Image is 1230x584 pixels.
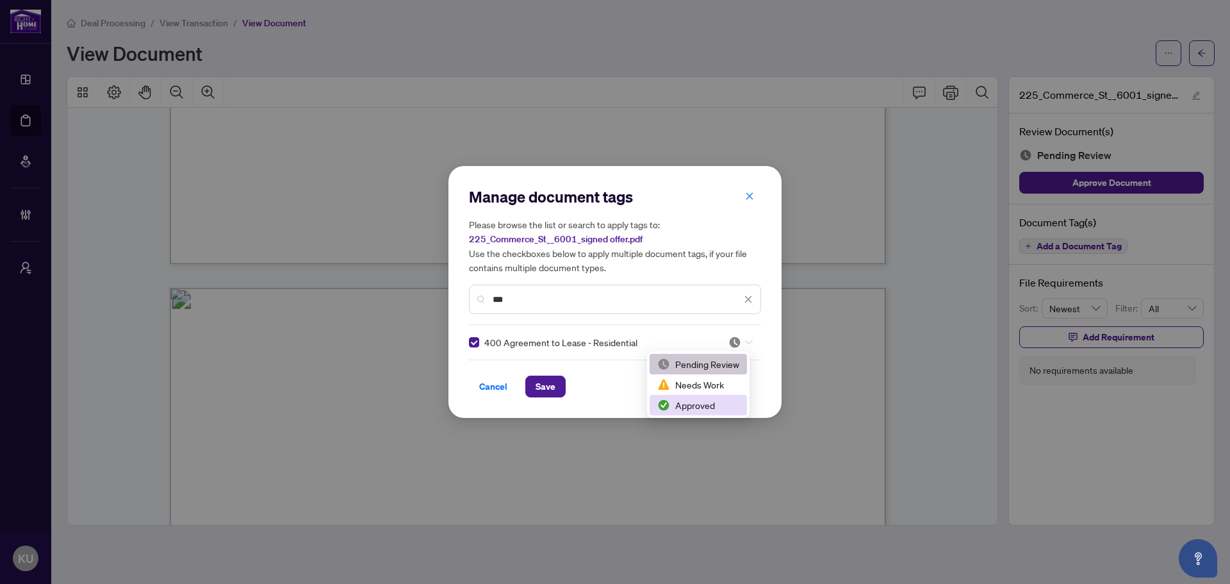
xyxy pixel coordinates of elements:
h5: Please browse the list or search to apply tags to: Use the checkboxes below to apply multiple doc... [469,217,761,274]
span: close [745,192,754,201]
span: Pending Review [728,336,753,349]
button: Save [525,376,566,397]
span: Cancel [479,376,507,397]
button: Cancel [469,376,518,397]
img: status [657,358,670,371]
h2: Manage document tags [469,187,761,207]
span: Save [536,376,555,397]
div: Pending Review [650,354,747,374]
div: Approved [657,398,739,412]
img: status [657,378,670,391]
img: status [657,399,670,412]
span: 225_Commerce_St__6001_signed offer.pdf [469,233,643,245]
img: status [728,336,741,349]
span: 400 Agreement to Lease - Residential [484,335,637,349]
div: Approved [650,395,747,415]
button: Open asap [1179,539,1217,578]
div: Needs Work [657,378,739,392]
div: Needs Work [650,374,747,395]
span: close [744,295,753,304]
div: Pending Review [657,357,739,371]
